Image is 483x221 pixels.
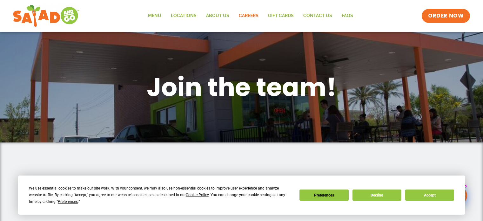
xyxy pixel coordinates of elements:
[263,9,299,23] a: GIFT CARDS
[234,9,263,23] a: Careers
[143,9,358,23] nav: Menu
[58,199,78,204] span: Preferences
[428,12,464,20] span: ORDER NOW
[143,9,166,23] a: Menu
[186,193,209,197] span: Cookie Policy
[201,9,234,23] a: About Us
[299,190,348,201] button: Preferences
[29,185,292,205] div: We use essential cookies to make our site work. With your consent, we may also use non-essential ...
[422,9,470,23] a: ORDER NOW
[166,9,201,23] a: Locations
[299,9,337,23] a: Contact Us
[337,9,358,23] a: FAQs
[13,3,80,29] img: new-SAG-logo-768×292
[77,71,407,104] h1: Join the team!
[405,190,454,201] button: Accept
[18,176,465,215] div: Cookie Consent Prompt
[352,190,401,201] button: Decline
